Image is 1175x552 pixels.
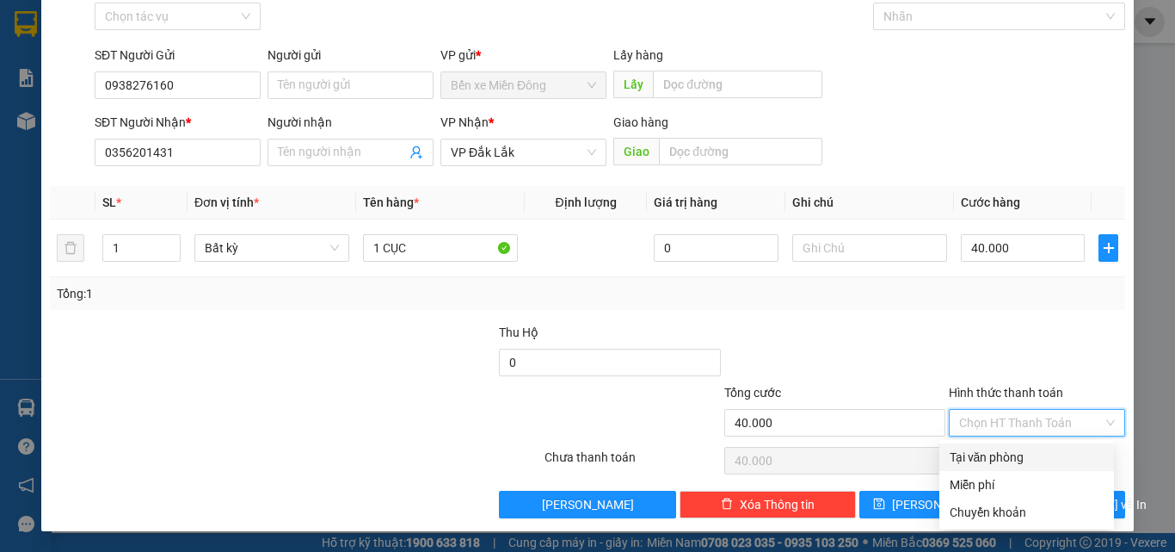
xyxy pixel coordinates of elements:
span: CR : [13,92,40,110]
button: deleteXóa Thông tin [680,491,856,518]
div: 50.000 [13,90,138,111]
span: Gửi: [15,16,41,34]
div: Tại văn phòng [950,448,1104,467]
div: Người nhận [268,113,434,132]
span: plus [1099,241,1117,255]
div: VP gửi [440,46,606,65]
input: VD: Bàn, Ghế [363,234,518,262]
span: Tổng cước [724,386,781,400]
input: Dọc đường [659,138,822,165]
span: [PERSON_NAME] [892,495,984,514]
input: 0 [654,234,778,262]
div: Người gửi [268,46,434,65]
span: Xóa Thông tin [740,495,815,514]
div: SĐT Người Gửi [95,46,261,65]
div: Tổng: 1 [57,284,455,303]
span: Nhận: [147,16,188,34]
button: plus [1098,234,1118,262]
span: delete [721,498,733,512]
span: Đơn vị tính [194,195,259,209]
span: Giao [613,138,659,165]
span: user-add [409,146,423,159]
input: Ghi Chú [792,234,947,262]
span: Lấy hàng [613,48,663,62]
span: Thu Hộ [499,326,538,339]
div: Chưa thanh toán [543,448,723,478]
span: Cước hàng [961,195,1020,209]
button: delete [57,234,84,262]
div: SĐT Người Nhận [95,113,261,132]
div: Bến xe Miền Đông [15,15,135,56]
span: VP Nhận [440,115,489,129]
span: [PERSON_NAME] [542,495,634,514]
div: 0901401793 [147,56,268,80]
button: [PERSON_NAME] [499,491,675,518]
label: Hình thức thanh toán [949,386,1063,400]
span: SL [102,195,116,209]
span: save [873,498,885,512]
span: Tên hàng [363,195,419,209]
div: 0377897383 [15,56,135,80]
button: save[PERSON_NAME] [859,491,991,518]
span: Giá trị hàng [654,195,717,209]
div: VP Đắk Lắk [147,15,268,56]
span: Định lượng [555,195,616,209]
span: Lấy [613,71,653,98]
div: Tên hàng: 1 THÙNG XỐP ( : 1 ) [15,121,268,164]
span: Bất kỳ [205,235,339,261]
div: Miễn phí [950,475,1104,494]
span: Giao hàng [613,115,668,129]
input: Dọc đường [653,71,822,98]
button: printer[PERSON_NAME] và In [994,491,1125,518]
div: Chuyển khoản [950,503,1104,522]
th: Ghi chú [785,186,954,220]
span: Bến xe Miền Đông [451,72,596,98]
span: VP Đắk Lắk [451,140,596,165]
